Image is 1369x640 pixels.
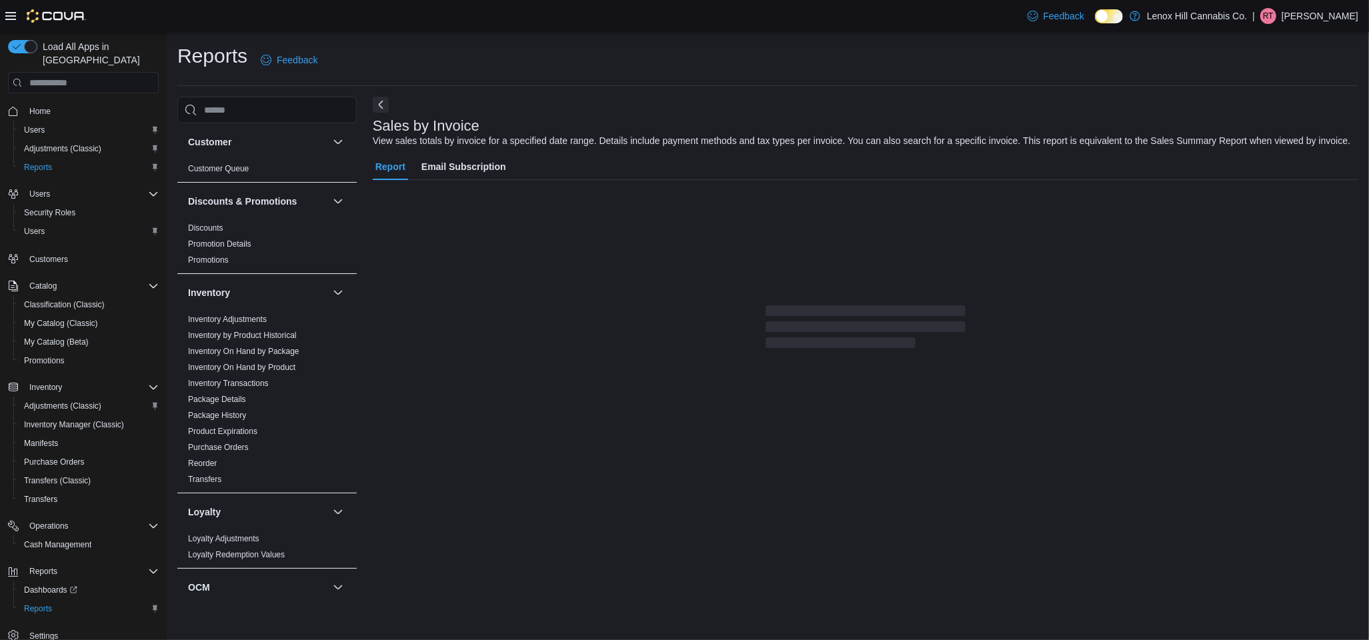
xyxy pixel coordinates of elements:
[19,601,57,617] a: Reports
[19,159,159,175] span: Reports
[13,490,164,509] button: Transfers
[29,254,68,265] span: Customers
[24,278,159,294] span: Catalog
[1095,23,1096,24] span: Dark Mode
[24,563,159,579] span: Reports
[1260,8,1276,24] div: Robert Tagoe
[19,223,159,239] span: Users
[188,378,269,389] span: Inventory Transactions
[13,351,164,370] button: Promotions
[188,255,229,265] span: Promotions
[13,222,164,241] button: Users
[3,562,164,581] button: Reports
[373,134,1350,148] div: View sales totals by invoice for a specified date range. Details include payment methods and tax ...
[24,563,63,579] button: Reports
[1095,9,1123,23] input: Dark Mode
[1263,8,1274,24] span: RT
[177,531,357,568] div: Loyalty
[24,143,101,154] span: Adjustments (Classic)
[188,346,299,357] span: Inventory On Hand by Package
[24,207,75,218] span: Security Roles
[19,582,159,598] span: Dashboards
[19,141,159,157] span: Adjustments (Classic)
[188,286,327,299] button: Inventory
[421,153,506,180] span: Email Subscription
[188,505,327,519] button: Loyalty
[13,203,164,222] button: Security Roles
[19,473,159,489] span: Transfers (Classic)
[19,537,97,553] a: Cash Management
[188,411,246,420] a: Package History
[13,314,164,333] button: My Catalog (Classic)
[188,347,299,356] a: Inventory On Hand by Package
[188,426,257,437] span: Product Expirations
[13,158,164,177] button: Reports
[188,239,251,249] a: Promotion Details
[19,417,129,433] a: Inventory Manager (Classic)
[29,521,69,531] span: Operations
[24,475,91,486] span: Transfers (Classic)
[27,9,86,23] img: Cova
[177,220,357,273] div: Discounts & Promotions
[188,533,259,544] span: Loyalty Adjustments
[19,122,50,138] a: Users
[24,379,159,395] span: Inventory
[3,517,164,535] button: Operations
[13,415,164,434] button: Inventory Manager (Classic)
[177,161,357,182] div: Customer
[330,285,346,301] button: Inventory
[3,378,164,397] button: Inventory
[19,205,81,221] a: Security Roles
[13,295,164,314] button: Classification (Classic)
[330,504,346,520] button: Loyalty
[24,355,65,366] span: Promotions
[24,401,101,411] span: Adjustments (Classic)
[1282,8,1358,24] p: [PERSON_NAME]
[188,363,295,372] a: Inventory On Hand by Product
[24,186,159,202] span: Users
[375,153,405,180] span: Report
[188,315,267,324] a: Inventory Adjustments
[188,443,249,452] a: Purchase Orders
[188,549,285,560] span: Loyalty Redemption Values
[24,251,73,267] a: Customers
[24,603,52,614] span: Reports
[3,249,164,268] button: Customers
[3,277,164,295] button: Catalog
[188,474,221,485] span: Transfers
[19,454,90,470] a: Purchase Orders
[188,458,217,469] span: Reorder
[188,163,249,174] span: Customer Queue
[24,125,45,135] span: Users
[24,278,62,294] button: Catalog
[13,397,164,415] button: Adjustments (Classic)
[188,505,221,519] h3: Loyalty
[19,141,107,157] a: Adjustments (Classic)
[24,299,105,310] span: Classification (Classic)
[3,101,164,121] button: Home
[330,193,346,209] button: Discounts & Promotions
[1252,8,1255,24] p: |
[19,223,50,239] a: Users
[188,379,269,388] a: Inventory Transactions
[330,579,346,595] button: OCM
[19,315,159,331] span: My Catalog (Classic)
[1044,9,1084,23] span: Feedback
[29,281,57,291] span: Catalog
[188,442,249,453] span: Purchase Orders
[19,205,159,221] span: Security Roles
[188,362,295,373] span: Inventory On Hand by Product
[13,535,164,554] button: Cash Management
[29,566,57,577] span: Reports
[19,334,94,350] a: My Catalog (Beta)
[24,103,159,119] span: Home
[13,333,164,351] button: My Catalog (Beta)
[188,164,249,173] a: Customer Queue
[188,195,297,208] h3: Discounts & Promotions
[24,162,52,173] span: Reports
[24,518,159,534] span: Operations
[188,223,223,233] a: Discounts
[19,435,63,451] a: Manifests
[188,459,217,468] a: Reorder
[29,189,50,199] span: Users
